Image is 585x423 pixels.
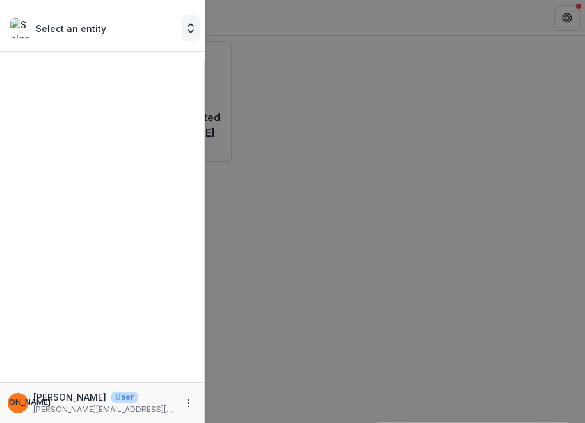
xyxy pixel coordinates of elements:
p: Select an entity [36,22,106,35]
p: [PERSON_NAME] [33,390,106,404]
img: Select an entity [10,18,31,38]
p: [PERSON_NAME][EMAIL_ADDRESS][DOMAIN_NAME] [33,404,176,415]
p: User [111,392,138,403]
button: Open entity switcher [182,15,200,41]
button: More [181,395,196,411]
